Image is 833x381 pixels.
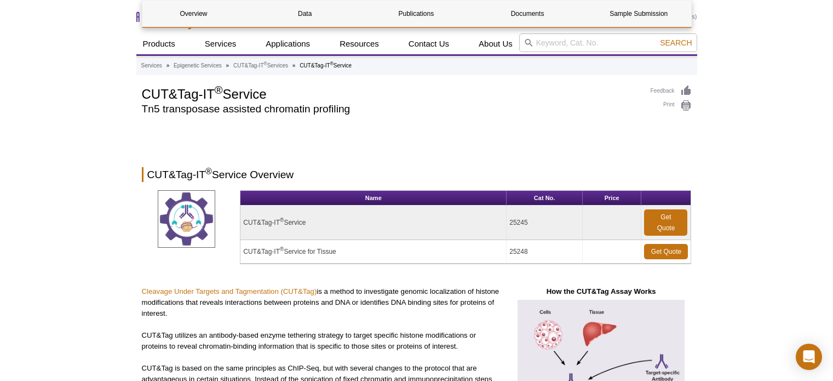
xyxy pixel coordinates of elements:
sup: ® [215,84,223,96]
a: Cleavage Under Targets and Tagmentation (CUT&Tag) [142,287,317,295]
a: Products [136,33,182,54]
li: » [226,62,229,69]
a: Print [651,100,692,112]
a: Data [254,1,357,27]
li: » [292,62,296,69]
sup: ® [264,61,267,66]
span: Search [660,38,692,47]
a: Get Quote [644,209,687,236]
a: CUT&Tag-IT®Services [233,61,288,71]
sup: ® [330,61,334,66]
a: Resources [333,33,386,54]
sup: ® [280,246,284,252]
th: Name [240,191,507,206]
td: CUT&Tag-IT Service [240,206,507,240]
a: Feedback [651,85,692,97]
input: Keyword, Cat. No. [519,33,697,52]
h1: CUT&Tag-IT Service [142,85,640,101]
img: CUT&Tag Service [158,190,215,248]
a: Documents [476,1,579,27]
strong: How the CUT&Tag Assay Works [547,287,656,295]
h2: Tn5 transposase assisted chromatin profiling [142,104,640,114]
a: Publications [365,1,468,27]
a: Applications [259,33,317,54]
td: 25245 [507,206,583,240]
p: is a method to investigate genomic localization of histone modifications that reveals interaction... [142,286,503,319]
th: Price [583,191,642,206]
a: Sample Submission [587,1,690,27]
a: Services [141,61,162,71]
button: Search [657,38,695,48]
div: Open Intercom Messenger [796,344,822,370]
a: Contact Us [402,33,456,54]
p: CUT&Tag utilizes an antibody-based enzyme tethering strategy to target specific histone modificat... [142,330,503,352]
a: Epigenetic Services [174,61,222,71]
th: Cat No. [507,191,583,206]
a: Overview [142,1,245,27]
td: CUT&Tag-IT Service for Tissue [240,240,507,264]
a: About Us [472,33,519,54]
a: Services [198,33,243,54]
h2: CUT&Tag-IT Service Overview [142,167,692,182]
td: 25248 [507,240,583,264]
sup: ® [280,217,284,223]
a: Get Quote [644,244,688,259]
sup: ® [205,167,212,176]
li: » [166,62,170,69]
li: CUT&Tag-IT Service [300,62,352,69]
